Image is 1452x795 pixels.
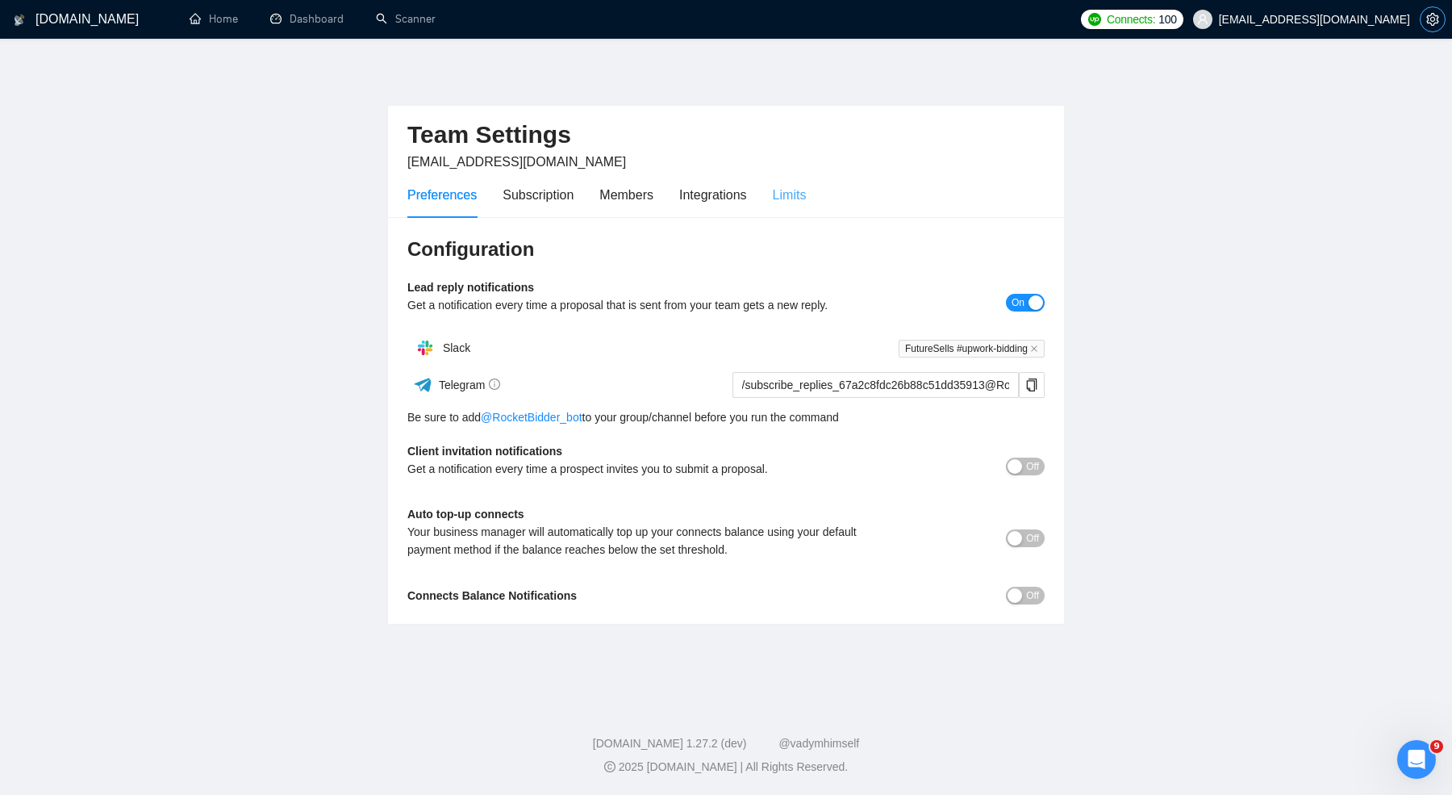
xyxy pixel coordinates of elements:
b: Connects Balance Notifications [407,589,577,602]
span: 100 [1158,10,1176,28]
a: homeHome [190,12,238,26]
span: FutureSells #upwork-bidding [899,340,1045,358]
b: Auto top-up connects [407,508,524,521]
img: hpQkSZIkSZIkSZIkSZIkSZIkSZIkSZIkSZIkSZIkSZIkSZIkSZIkSZIkSZIkSZIkSZIkSZIkSZIkSZIkSZIkSZIkSZIkSZIkS... [409,332,441,364]
span: Slack [443,341,470,354]
div: Preferences [407,185,477,205]
div: Be sure to add to your group/channel before you run the command [407,408,1045,426]
img: upwork-logo.png [1088,13,1101,26]
span: close [1030,345,1038,353]
b: Lead reply notifications [407,281,534,294]
button: copy [1019,372,1045,398]
button: setting [1420,6,1446,32]
img: logo [14,7,25,33]
span: Connects: [1107,10,1155,28]
h3: Configuration [407,236,1045,262]
span: [EMAIL_ADDRESS][DOMAIN_NAME] [407,155,626,169]
div: Subscription [503,185,574,205]
div: Members [599,185,653,205]
div: Get a notification every time a prospect invites you to submit a proposal. [407,460,886,478]
a: [DOMAIN_NAME] 1.27.2 (dev) [593,737,747,750]
span: info-circle [489,379,500,390]
span: Off [1026,529,1039,547]
a: searchScanner [376,12,436,26]
span: Off [1026,587,1039,605]
a: @RocketBidder_bot [481,408,582,426]
span: copy [1020,379,1044,391]
img: ww3wtPAAAAAElFTkSuQmCC [413,374,433,395]
div: Limits [773,185,807,205]
span: Telegram [439,379,501,391]
span: 9 [1430,740,1443,753]
div: Your business manager will automatically top up your connects balance using your default payment ... [407,523,886,559]
span: On [1012,294,1024,312]
span: setting [1421,13,1445,26]
span: Off [1026,458,1039,475]
span: user [1197,14,1208,25]
div: Integrations [679,185,747,205]
a: @vadymhimself [778,737,859,750]
b: Client invitation notifications [407,445,562,458]
span: copyright [604,761,615,772]
a: setting [1420,13,1446,26]
a: dashboardDashboard [270,12,344,26]
div: 2025 [DOMAIN_NAME] | All Rights Reserved. [13,759,1439,776]
div: Get a notification every time a proposal that is sent from your team gets a new reply. [407,296,886,314]
h2: Team Settings [407,119,1045,152]
iframe: Intercom live chat [1397,740,1436,779]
